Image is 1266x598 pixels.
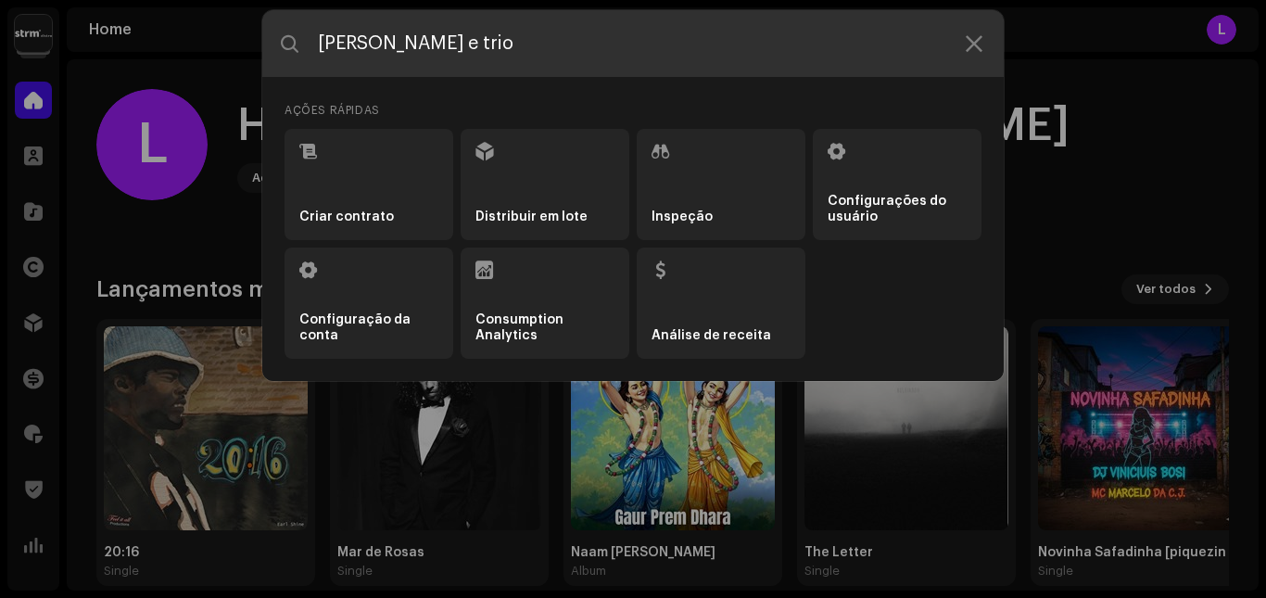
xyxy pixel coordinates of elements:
strong: Criar contrato [299,210,394,225]
strong: Análise de receita [652,328,771,344]
div: Ações rápidas [285,99,981,121]
input: Pesquisa [262,10,1004,77]
strong: Distribuir em lote [475,210,588,225]
strong: Configuração da conta [299,312,438,344]
strong: Consumption Analytics [475,312,614,344]
strong: Configurações do usuário [828,194,967,225]
strong: Inspeção [652,210,713,225]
